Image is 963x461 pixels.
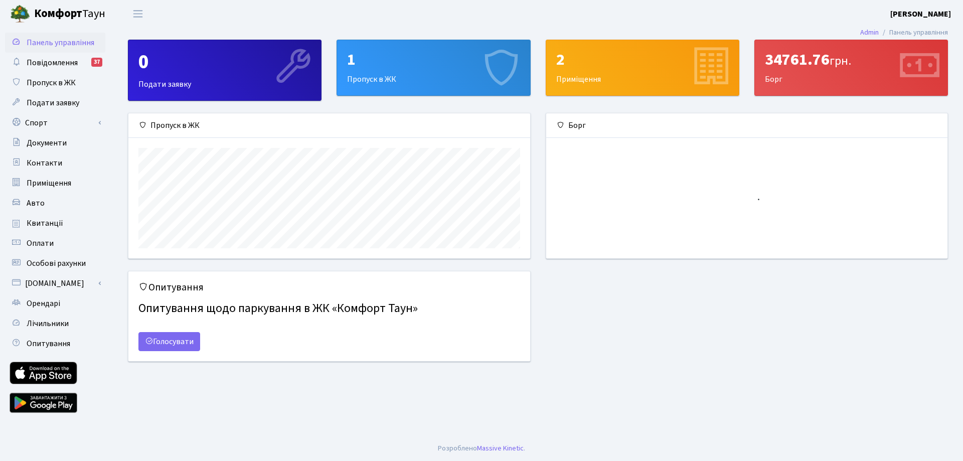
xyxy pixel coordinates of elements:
span: Панель управління [27,37,94,48]
span: Подати заявку [27,97,79,108]
img: logo.png [10,4,30,24]
a: Приміщення [5,173,105,193]
div: 37 [91,58,102,67]
a: Лічильники [5,314,105,334]
div: Подати заявку [128,40,321,100]
a: Документи [5,133,105,153]
span: Документи [27,137,67,148]
a: 2Приміщення [546,40,739,96]
span: Контакти [27,158,62,169]
h4: Опитування щодо паркування в ЖК «Комфорт Таун» [138,297,520,320]
div: Пропуск в ЖК [128,113,530,138]
a: 1Пропуск в ЖК [337,40,530,96]
a: [DOMAIN_NAME] [5,273,105,293]
nav: breadcrumb [845,22,963,43]
a: [PERSON_NAME] [890,8,951,20]
a: Панель управління [5,33,105,53]
b: Комфорт [34,6,82,22]
span: грн. [830,52,851,70]
li: Панель управління [879,27,948,38]
a: Подати заявку [5,93,105,113]
a: Повідомлення37 [5,53,105,73]
a: Орендарі [5,293,105,314]
div: 34761.76 [765,50,937,69]
a: Оплати [5,233,105,253]
a: Опитування [5,334,105,354]
div: Приміщення [546,40,739,95]
a: Спорт [5,113,105,133]
div: Борг [546,113,948,138]
a: Особові рахунки [5,253,105,273]
div: 2 [556,50,729,69]
span: Квитанції [27,218,63,229]
span: Особові рахунки [27,258,86,269]
span: Приміщення [27,178,71,189]
a: Авто [5,193,105,213]
a: Квитанції [5,213,105,233]
div: Борг [755,40,947,95]
a: Розроблено [438,443,477,453]
span: Орендарі [27,298,60,309]
span: Повідомлення [27,57,78,68]
span: Авто [27,198,45,209]
span: Опитування [27,338,70,349]
span: Лічильники [27,318,69,329]
button: Переключити навігацію [125,6,150,22]
span: Оплати [27,238,54,249]
div: . [438,443,525,454]
h5: Опитування [138,281,520,293]
span: Пропуск в ЖК [27,77,76,88]
a: Massive Kinetic [477,443,524,453]
div: 0 [138,50,311,74]
a: Контакти [5,153,105,173]
a: Пропуск в ЖК [5,73,105,93]
div: 1 [347,50,520,69]
div: Пропуск в ЖК [337,40,530,95]
b: [PERSON_NAME] [890,9,951,20]
a: 0Подати заявку [128,40,322,101]
a: Голосувати [138,332,200,351]
a: Admin [860,27,879,38]
span: Таун [34,6,105,23]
